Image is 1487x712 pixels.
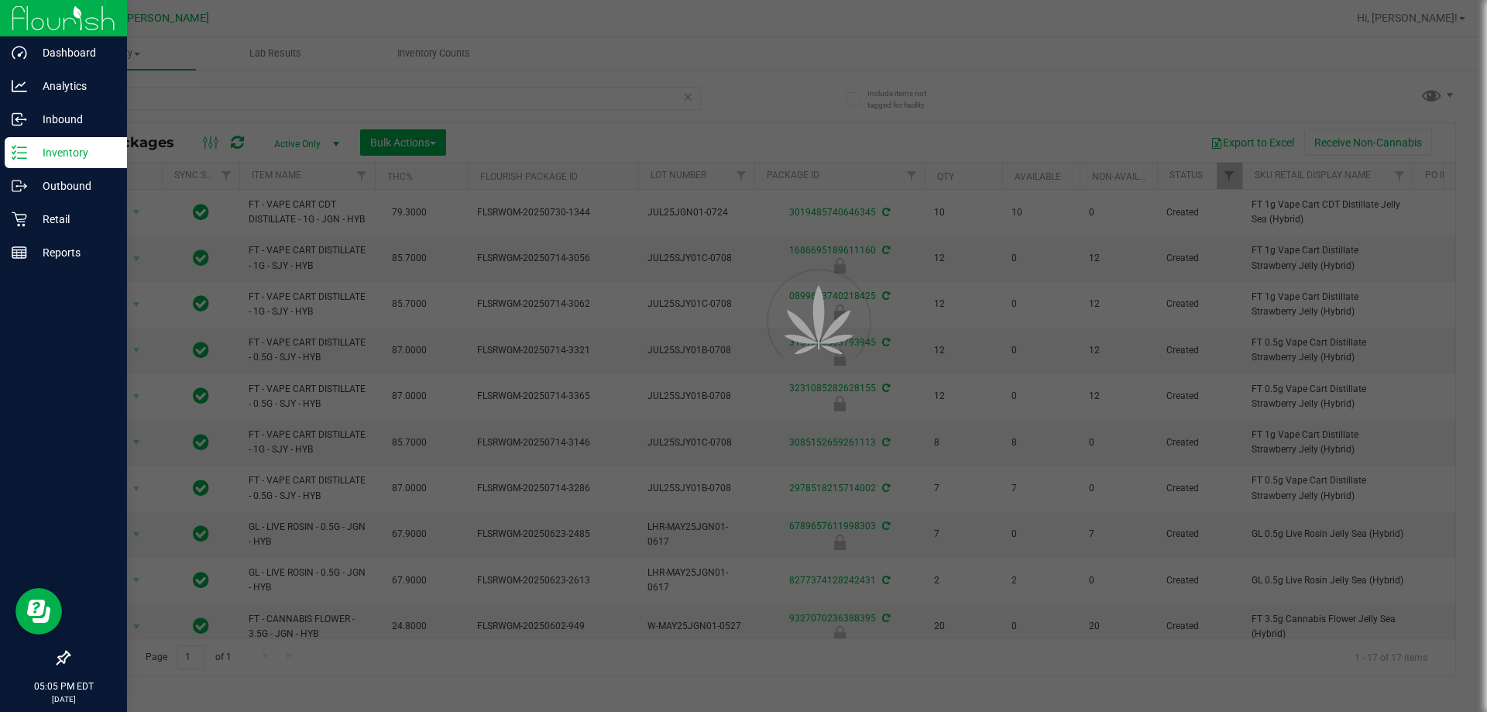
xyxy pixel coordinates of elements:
[12,212,27,227] inline-svg: Retail
[12,112,27,127] inline-svg: Inbound
[12,45,27,60] inline-svg: Dashboard
[27,110,120,129] p: Inbound
[7,693,120,705] p: [DATE]
[12,78,27,94] inline-svg: Analytics
[27,143,120,162] p: Inventory
[12,245,27,260] inline-svg: Reports
[7,679,120,693] p: 05:05 PM EDT
[27,243,120,262] p: Reports
[27,210,120,229] p: Retail
[12,145,27,160] inline-svg: Inventory
[27,43,120,62] p: Dashboard
[15,588,62,635] iframe: Resource center
[27,177,120,195] p: Outbound
[12,178,27,194] inline-svg: Outbound
[27,77,120,95] p: Analytics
